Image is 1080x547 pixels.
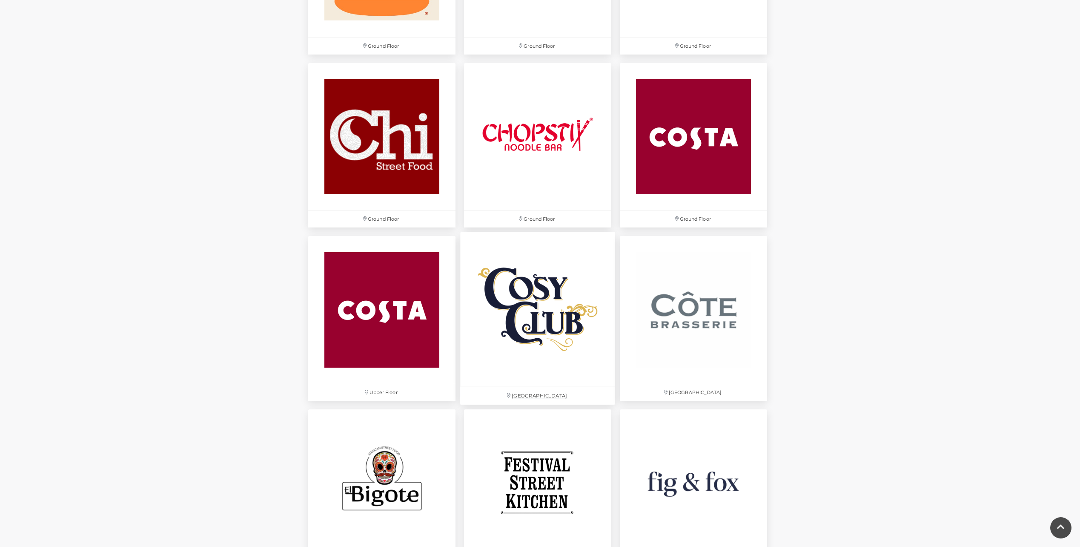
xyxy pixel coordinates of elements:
[464,211,611,227] p: Ground Floor
[620,38,767,55] p: Ground Floor
[456,227,620,409] a: [GEOGRAPHIC_DATA]
[308,38,455,55] p: Ground Floor
[464,38,611,55] p: Ground Floor
[304,59,460,232] a: Chi at Festival Place, Basingstoke Ground Floor
[304,232,460,405] a: Upper Floor
[460,387,615,405] p: [GEOGRAPHIC_DATA]
[308,211,455,227] p: Ground Floor
[460,59,616,232] a: Ground Floor
[616,232,771,405] a: [GEOGRAPHIC_DATA]
[620,211,767,227] p: Ground Floor
[308,63,455,210] img: Chi at Festival Place, Basingstoke
[620,384,767,401] p: [GEOGRAPHIC_DATA]
[616,59,771,232] a: Ground Floor
[308,384,455,401] p: Upper Floor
